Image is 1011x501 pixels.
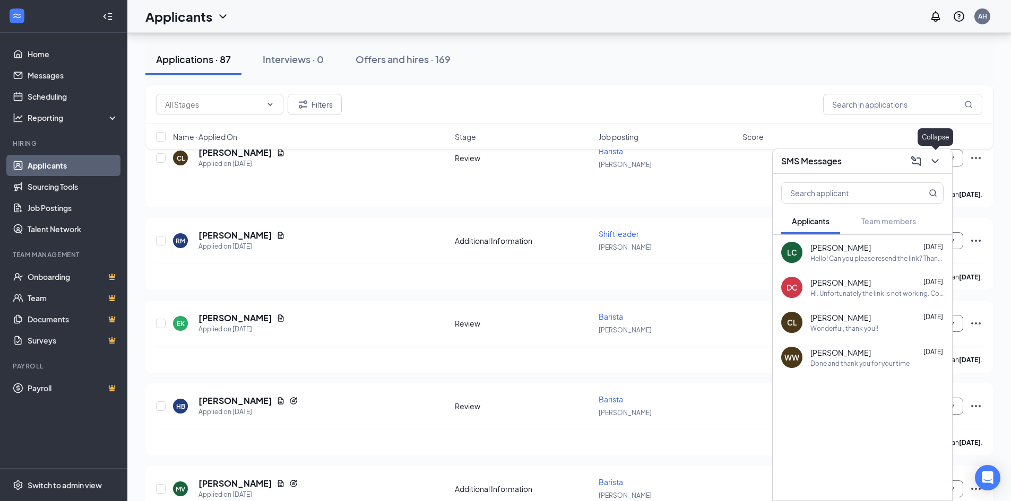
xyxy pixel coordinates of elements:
[599,243,652,251] span: [PERSON_NAME]
[742,131,764,142] span: Score
[964,100,973,109] svg: MagnifyingGlass
[198,230,272,241] h5: [PERSON_NAME]
[13,480,23,490] svg: Settings
[599,229,639,239] span: Shift leader
[12,11,22,21] svg: WorkstreamLogo
[176,236,185,245] div: RM
[959,438,981,446] b: [DATE]
[455,235,592,246] div: Additional Information
[276,314,285,322] svg: Document
[28,197,118,218] a: Job Postings
[787,247,797,258] div: LC
[288,94,342,115] button: Filter Filters
[276,231,285,240] svg: Document
[784,352,799,363] div: WW
[810,242,871,253] span: [PERSON_NAME]
[810,347,871,358] span: [PERSON_NAME]
[198,312,272,324] h5: [PERSON_NAME]
[978,12,987,21] div: AH
[810,289,944,298] div: Hi. Unfortunately the link is not working. Could you please resend it? Thanks!
[198,241,285,252] div: Applied on [DATE]
[810,254,944,263] div: Hello! Can you please resend the link? Thank you!
[923,243,943,251] span: [DATE]
[599,394,623,404] span: Barista
[455,318,592,329] div: Review
[217,10,229,23] svg: ChevronDown
[28,155,118,176] a: Applicants
[970,234,982,247] svg: Ellipses
[13,250,116,259] div: Team Management
[599,161,652,169] span: [PERSON_NAME]
[787,282,798,293] div: DC
[599,326,652,334] span: [PERSON_NAME]
[810,324,878,333] div: Wonderful, thank you!!
[276,479,285,488] svg: Document
[266,100,274,109] svg: ChevronDown
[959,356,981,364] b: [DATE]
[929,155,941,168] svg: ChevronDown
[198,324,285,335] div: Applied on [DATE]
[953,10,965,23] svg: QuestionInfo
[792,216,829,226] span: Applicants
[455,131,476,142] span: Stage
[455,401,592,411] div: Review
[959,190,981,198] b: [DATE]
[198,407,298,417] div: Applied on [DATE]
[599,477,623,487] span: Barista
[356,52,451,66] div: Offers and hires · 169
[156,52,231,66] div: Applications · 87
[923,278,943,286] span: [DATE]
[102,11,113,22] svg: Collapse
[908,153,924,170] button: ComposeMessage
[177,319,185,328] div: EK
[782,183,908,203] input: Search applicant
[28,287,118,309] a: TeamCrown
[810,277,871,288] span: [PERSON_NAME]
[861,216,916,226] span: Team members
[927,153,944,170] button: ChevronDown
[959,273,981,281] b: [DATE]
[198,489,298,500] div: Applied on [DATE]
[970,317,982,330] svg: Ellipses
[13,112,23,123] svg: Analysis
[455,484,592,494] div: Additional Information
[781,155,842,167] h3: SMS Messages
[28,309,118,330] a: DocumentsCrown
[28,65,118,86] a: Messages
[276,397,285,405] svg: Document
[787,317,797,328] div: CL
[923,313,943,321] span: [DATE]
[13,139,116,148] div: Hiring
[28,86,118,107] a: Scheduling
[970,400,982,412] svg: Ellipses
[929,10,942,23] svg: Notifications
[28,480,102,490] div: Switch to admin view
[918,128,953,146] div: Collapse
[165,99,262,110] input: All Stages
[28,330,118,351] a: SurveysCrown
[145,7,212,25] h1: Applicants
[599,312,623,321] span: Barista
[173,131,237,142] span: Name · Applied On
[198,395,272,407] h5: [PERSON_NAME]
[599,409,652,417] span: [PERSON_NAME]
[923,348,943,356] span: [DATE]
[810,312,871,323] span: [PERSON_NAME]
[823,94,982,115] input: Search in applications
[599,491,652,499] span: [PERSON_NAME]
[13,362,116,371] div: Payroll
[297,98,309,111] svg: Filter
[810,359,910,368] div: Done and thank you for your time
[263,52,324,66] div: Interviews · 0
[970,482,982,495] svg: Ellipses
[28,176,118,197] a: Sourcing Tools
[28,377,118,399] a: PayrollCrown
[28,43,118,65] a: Home
[599,131,638,142] span: Job posting
[176,402,185,411] div: HB
[176,485,185,494] div: MV
[198,159,285,169] div: Applied on [DATE]
[28,266,118,287] a: OnboardingCrown
[28,112,119,123] div: Reporting
[910,155,922,168] svg: ComposeMessage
